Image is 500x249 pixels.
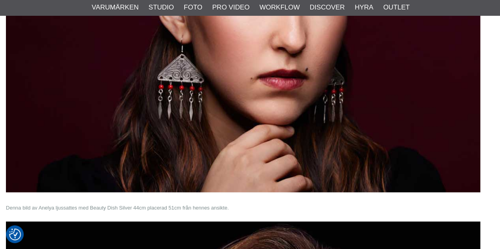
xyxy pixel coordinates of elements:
a: Discover [309,2,345,13]
button: Samtyckesinställningar [9,227,21,242]
a: Studio [149,2,174,13]
a: Outlet [383,2,409,13]
span: Denna bild av Anelya ljussattes med Beauty Dish Silver 44cm placerad 51cm från hennes ansikte. [6,205,229,211]
a: Foto [184,2,202,13]
a: Workflow [259,2,300,13]
a: Pro Video [212,2,249,13]
img: Revisit consent button [9,228,21,240]
a: Varumärken [92,2,139,13]
a: Hyra [355,2,373,13]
